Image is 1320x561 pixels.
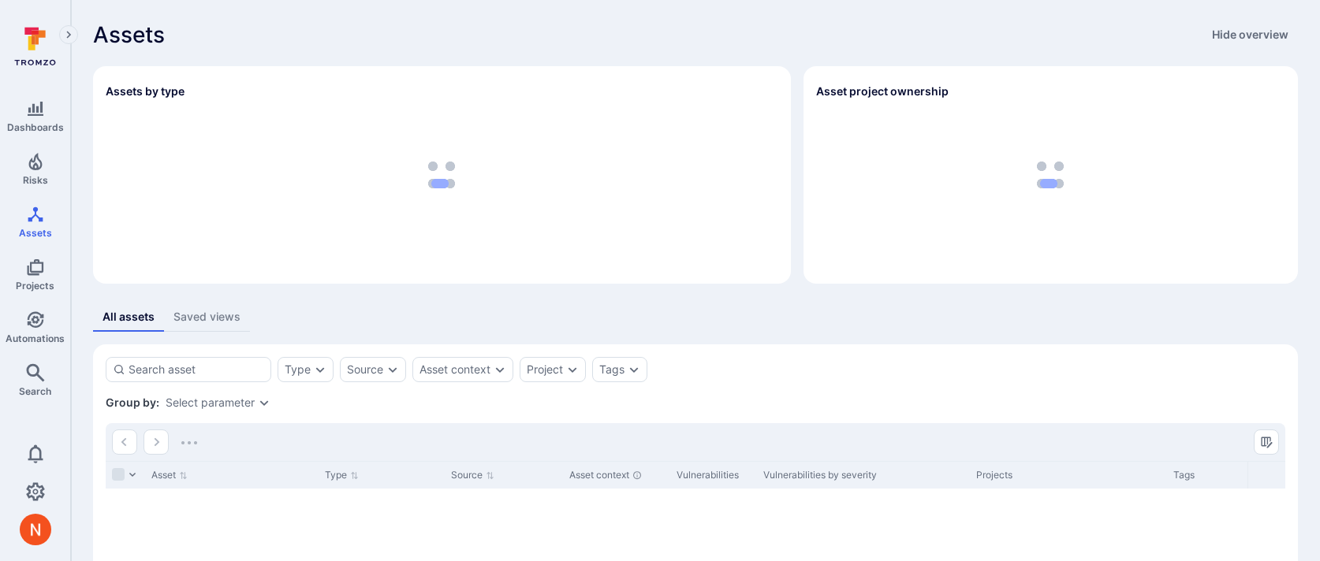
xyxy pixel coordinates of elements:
[144,429,169,455] button: Go to the next page
[677,468,751,482] div: Vulnerabilities
[763,468,964,482] div: Vulnerabilities by severity
[494,363,506,376] button: Expand dropdown
[6,333,65,344] span: Automations
[166,396,270,409] div: grouping parameters
[976,468,1161,482] div: Projects
[285,363,311,376] button: Type
[63,28,74,42] i: Expand navigation menu
[7,121,64,133] span: Dashboards
[20,514,51,545] img: ACg8ocIprwjrgDQnDsNSk9Ghn5p5-B8DpAKWoJ5Gi9syOE4K59tr4Q=s96-c
[386,363,399,376] button: Expand dropdown
[166,396,255,409] button: Select parameter
[599,363,625,376] button: Tags
[173,309,241,325] div: Saved views
[93,303,1298,332] div: assets tabs
[16,280,54,292] span: Projects
[451,469,494,481] button: Sort by Source
[129,362,264,377] input: Search asset
[1254,429,1279,455] button: Manage columns
[112,468,125,481] span: Select all rows
[93,22,165,47] span: Assets
[19,385,51,397] span: Search
[181,441,197,444] img: Loading...
[347,363,383,376] button: Source
[106,84,185,99] h2: Assets by type
[632,470,642,480] div: Automatically discovered context associated with the asset
[628,363,640,376] button: Expand dropdown
[23,174,48,186] span: Risks
[419,363,490,376] button: Asset context
[325,469,359,481] button: Sort by Type
[527,363,563,376] button: Project
[569,468,664,482] div: Asset context
[20,514,51,545] div: Neeren Patki
[151,469,188,481] button: Sort by Asset
[19,227,52,239] span: Assets
[314,363,326,376] button: Expand dropdown
[1203,22,1298,47] button: Hide overview
[816,84,949,99] h2: Asset project ownership
[566,363,579,376] button: Expand dropdown
[106,395,159,411] span: Group by:
[59,25,78,44] button: Expand navigation menu
[258,396,270,409] button: Expand dropdown
[80,54,1298,284] div: Assets overview
[103,309,155,325] div: All assets
[112,429,137,455] button: Go to the previous page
